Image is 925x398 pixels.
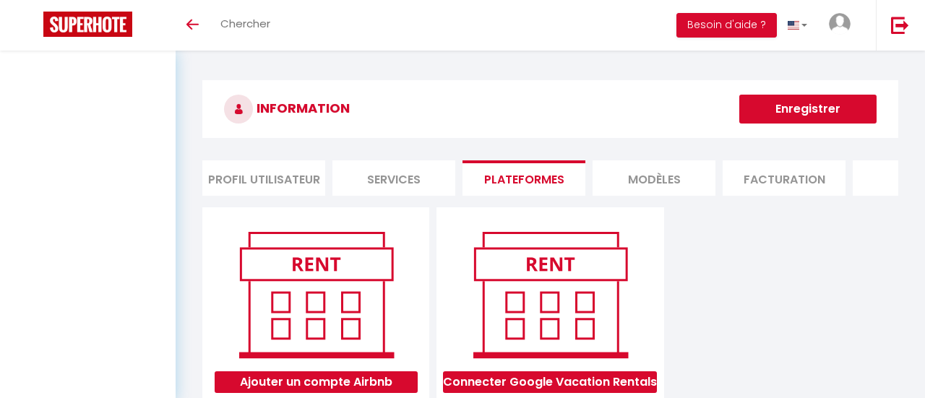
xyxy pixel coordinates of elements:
button: Enregistrer [739,95,877,124]
li: Facturation [723,160,846,196]
img: logout [891,16,909,34]
button: Connecter Google Vacation Rentals [443,371,657,393]
li: Profil Utilisateur [202,160,325,196]
button: Besoin d'aide ? [676,13,777,38]
li: Plateformes [462,160,585,196]
img: rent.png [458,225,642,364]
button: Ajouter un compte Airbnb [215,371,418,393]
h3: INFORMATION [202,80,898,138]
li: Services [332,160,455,196]
img: ... [829,13,851,35]
img: rent.png [224,225,408,364]
li: MODÈLES [593,160,715,196]
img: Super Booking [43,12,132,37]
span: Chercher [220,16,270,31]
